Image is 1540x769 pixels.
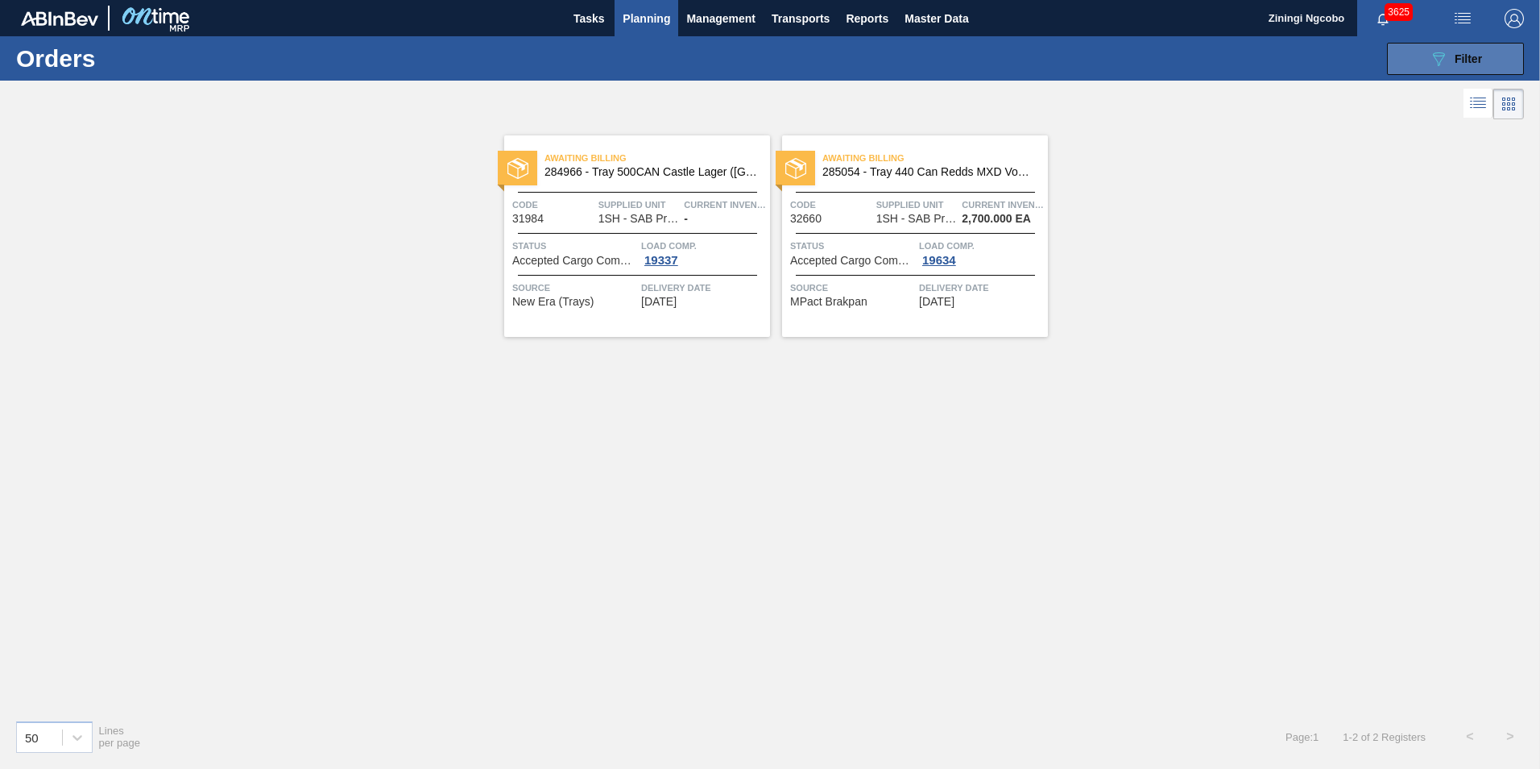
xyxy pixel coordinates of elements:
div: Card Vision [1493,89,1524,119]
img: TNhmsLtSVTkK8tSr43FrP2fwEKptu5GPRR3wAAAABJRU5ErkJggg== [21,11,98,26]
span: Status [512,238,637,254]
img: status [507,158,528,179]
span: 1SH - SAB Prospecton Brewery [598,213,679,225]
span: Current inventory [962,197,1044,213]
span: Filter [1455,52,1482,65]
button: < [1450,717,1490,757]
span: Page : 1 [1285,731,1319,743]
span: Awaiting Billing [544,150,770,166]
span: 2,700.000 EA [962,213,1031,225]
span: Load Comp. [919,238,1044,254]
span: Status [790,238,915,254]
span: - [684,213,688,225]
span: Reports [846,9,888,28]
span: Delivery Date [641,280,766,296]
span: Delivery Date [919,280,1044,296]
span: 1SH - SAB Prospecton Brewery [876,213,957,225]
span: Code [512,197,594,213]
a: Load Comp.19634 [919,238,1044,267]
span: Planning [623,9,670,28]
a: statusAwaiting Billing285054 - Tray 440 Can Redds MXD Vodka & GuaranaCode32660Supplied Unit1SH - ... [770,135,1048,337]
span: 09/23/2025 [641,296,677,308]
div: 19634 [919,254,959,267]
span: Awaiting Billing [822,150,1048,166]
span: 32660 [790,213,822,225]
span: 284966 - Tray 500CAN Castle Lager (Hogwarts) [544,166,757,178]
span: Load Comp. [641,238,766,254]
span: Current inventory [684,197,766,213]
img: status [785,158,806,179]
span: 10/11/2025 [919,296,954,308]
button: > [1490,717,1530,757]
span: Accepted Cargo Composition [790,255,915,267]
span: 285054 - Tray 440 Can Redds MXD Vodka & Guarana [822,166,1035,178]
h1: Orders [16,49,257,68]
span: Tasks [571,9,606,28]
img: userActions [1453,9,1472,28]
span: Supplied Unit [598,197,681,213]
span: Accepted Cargo Composition [512,255,637,267]
a: Load Comp.19337 [641,238,766,267]
span: 3625 [1385,3,1413,21]
div: List Vision [1463,89,1493,119]
span: Source [790,280,915,296]
span: 1 - 2 of 2 Registers [1343,731,1426,743]
a: statusAwaiting Billing284966 - Tray 500CAN Castle Lager ([GEOGRAPHIC_DATA])Code31984Supplied Unit... [492,135,770,337]
span: Supplied Unit [876,197,958,213]
span: Code [790,197,872,213]
button: Filter [1387,43,1524,75]
span: Lines per page [99,725,141,749]
span: Source [512,280,637,296]
div: 50 [25,730,39,744]
span: Transports [772,9,830,28]
span: MPact Brakpan [790,296,867,308]
span: Management [686,9,756,28]
div: 19337 [641,254,681,267]
img: Logout [1505,9,1524,28]
span: 31984 [512,213,544,225]
span: Master Data [905,9,968,28]
span: New Era (Trays) [512,296,594,308]
button: Notifications [1357,7,1409,30]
